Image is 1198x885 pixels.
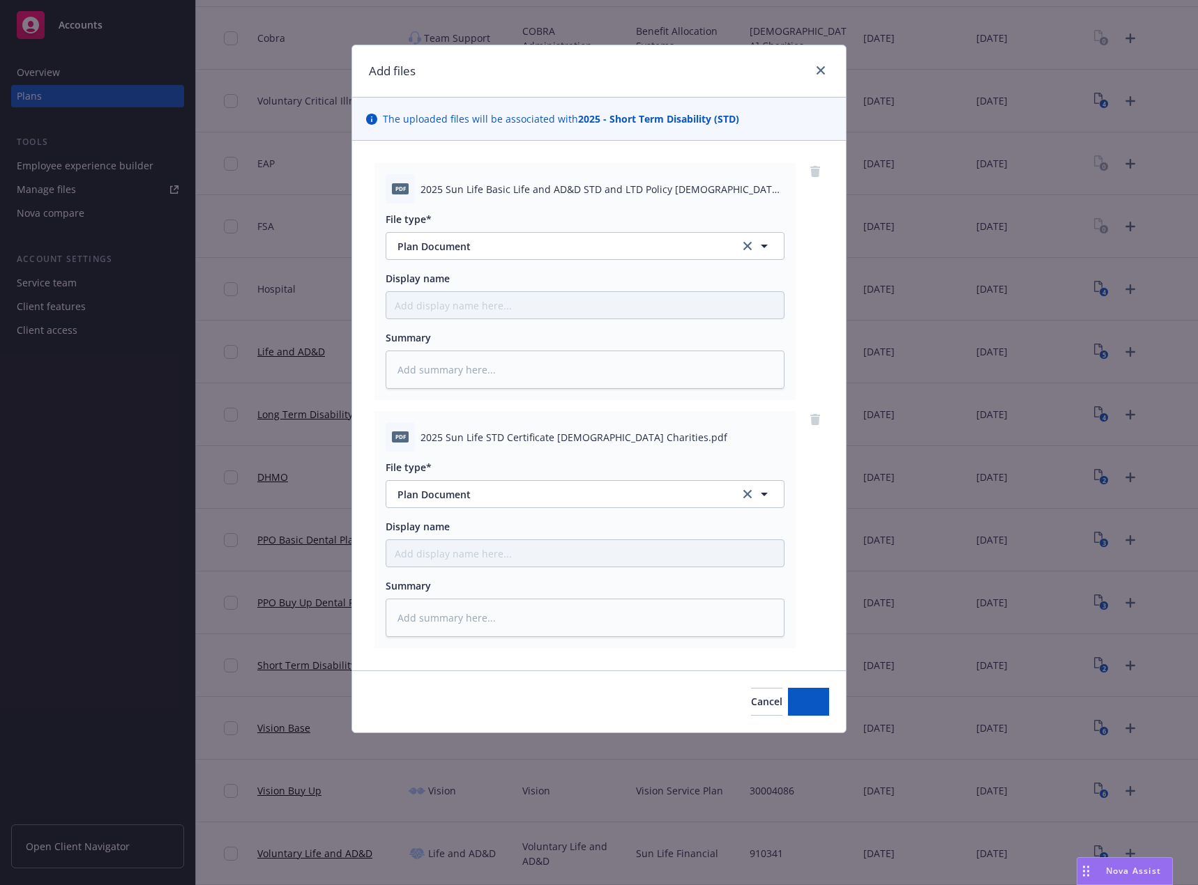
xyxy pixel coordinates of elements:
[807,163,824,180] a: remove
[397,487,720,502] span: Plan Document
[807,411,824,428] a: remove
[386,540,784,567] input: Add display name here...
[739,238,756,254] a: clear selection
[1106,865,1161,877] span: Nova Assist
[1077,858,1095,884] div: Drag to move
[751,688,782,716] button: Cancel
[392,431,409,442] span: pdf
[392,183,409,194] span: pdf
[386,272,450,285] span: Display name
[397,239,720,254] span: Plan Document
[386,480,784,508] button: Plan Documentclear selection
[751,695,782,708] span: Cancel
[420,182,784,197] span: 2025 Sun Life Basic Life and AD&D STD and LTD Policy [DEMOGRAPHIC_DATA] Charities.pdf
[420,430,727,445] span: 2025 Sun Life STD Certificate [DEMOGRAPHIC_DATA] Charities.pdf
[386,292,784,318] input: Add display name here...
[383,111,739,126] span: The uploaded files will be associated with
[788,688,829,716] button: Add files
[386,579,431,592] span: Summary
[739,486,756,502] a: clear selection
[386,331,431,344] span: Summary
[578,112,739,125] strong: 2025 - Short Term Disability (STD)
[386,232,784,260] button: Plan Documentclear selection
[386,520,450,533] span: Display name
[788,695,829,708] span: Add files
[386,213,432,226] span: File type*
[1077,857,1173,885] button: Nova Assist
[369,62,416,80] h1: Add files
[386,461,432,474] span: File type*
[812,62,829,79] a: close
